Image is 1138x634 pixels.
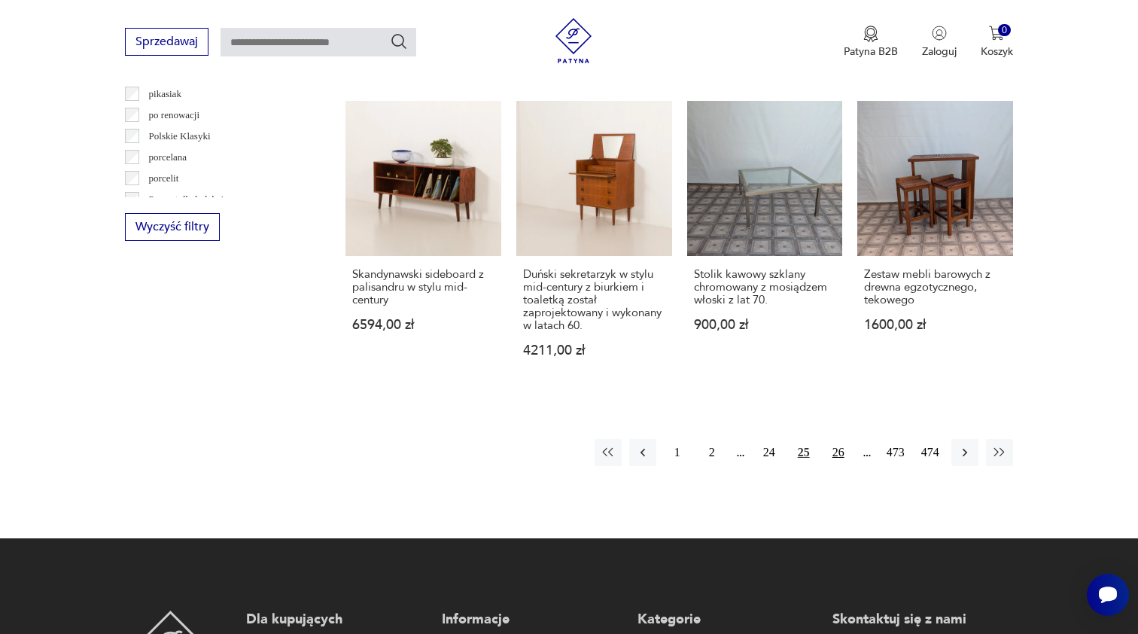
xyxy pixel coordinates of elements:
button: 474 [917,439,944,466]
button: Wyczyść filtry [125,213,220,241]
button: 473 [882,439,909,466]
img: Patyna - sklep z meblami i dekoracjami vintage [551,18,596,63]
button: Szukaj [390,32,408,50]
a: Ikona medaluPatyna B2B [844,26,898,59]
p: porcelana [149,149,187,166]
img: Ikona medalu [863,26,878,42]
button: 0Koszyk [981,26,1013,59]
p: 900,00 zł [694,319,836,331]
p: pikasiak [149,86,181,102]
p: porcelit [149,170,179,187]
a: Stolik kawowy szklany chromowany z mosiądzem włoski z lat 70.Stolik kawowy szklany chromowany z m... [687,101,843,387]
h3: Zestaw mebli barowych z drewna egzotycznego, tekowego [864,268,1006,306]
p: Skontaktuj się z nami [832,611,1013,629]
h3: Stolik kawowy szklany chromowany z mosiądzem włoski z lat 70. [694,268,836,306]
button: 2 [698,439,726,466]
button: Patyna B2B [844,26,898,59]
h3: Skandynawski sideboard z palisandru w stylu mid-century [352,268,494,306]
a: Sprzedawaj [125,38,208,48]
a: Zestaw mebli barowych z drewna egzotycznego, tekowegoZestaw mebli barowych z drewna egzotycznego,... [857,101,1013,387]
p: Koszyk [981,44,1013,59]
button: 1 [664,439,691,466]
p: 1600,00 zł [864,319,1006,331]
a: Duński sekretarzyk w stylu mid-century z biurkiem i toaletką został zaprojektowany i wykonany w l... [516,101,672,387]
p: po renowacji [149,107,200,123]
p: Polskie Klasyki [149,128,211,145]
p: Dla kupujących [246,611,427,629]
p: Prezent dla kolekcjonera [149,191,246,208]
button: 24 [756,439,783,466]
button: 26 [825,439,852,466]
button: Zaloguj [922,26,957,59]
p: Zaloguj [922,44,957,59]
div: 0 [998,24,1011,37]
button: Sprzedawaj [125,28,208,56]
button: 25 [790,439,817,466]
p: Informacje [442,611,622,629]
h3: Duński sekretarzyk w stylu mid-century z biurkiem i toaletką został zaprojektowany i wykonany w l... [523,268,665,332]
p: Patyna B2B [844,44,898,59]
a: Skandynawski sideboard z palisandru w stylu mid-centurySkandynawski sideboard z palisandru w styl... [345,101,501,387]
p: Kategorie [637,611,818,629]
iframe: Smartsupp widget button [1087,574,1129,616]
p: 4211,00 zł [523,344,665,357]
p: 6594,00 zł [352,319,494,331]
img: Ikonka użytkownika [932,26,947,41]
img: Ikona koszyka [989,26,1004,41]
